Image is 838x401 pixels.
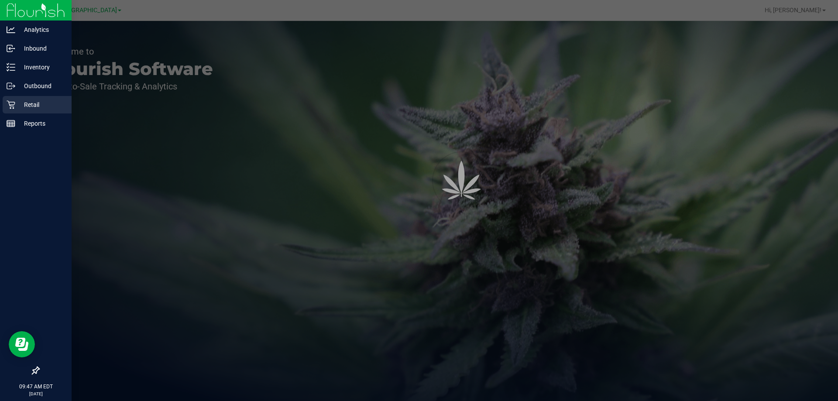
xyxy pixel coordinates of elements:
[15,99,68,110] p: Retail
[7,82,15,90] inline-svg: Outbound
[15,24,68,35] p: Analytics
[7,44,15,53] inline-svg: Inbound
[15,81,68,91] p: Outbound
[7,25,15,34] inline-svg: Analytics
[9,331,35,357] iframe: Resource center
[4,391,68,397] p: [DATE]
[15,118,68,129] p: Reports
[4,383,68,391] p: 09:47 AM EDT
[15,43,68,54] p: Inbound
[7,119,15,128] inline-svg: Reports
[7,63,15,72] inline-svg: Inventory
[7,100,15,109] inline-svg: Retail
[15,62,68,72] p: Inventory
